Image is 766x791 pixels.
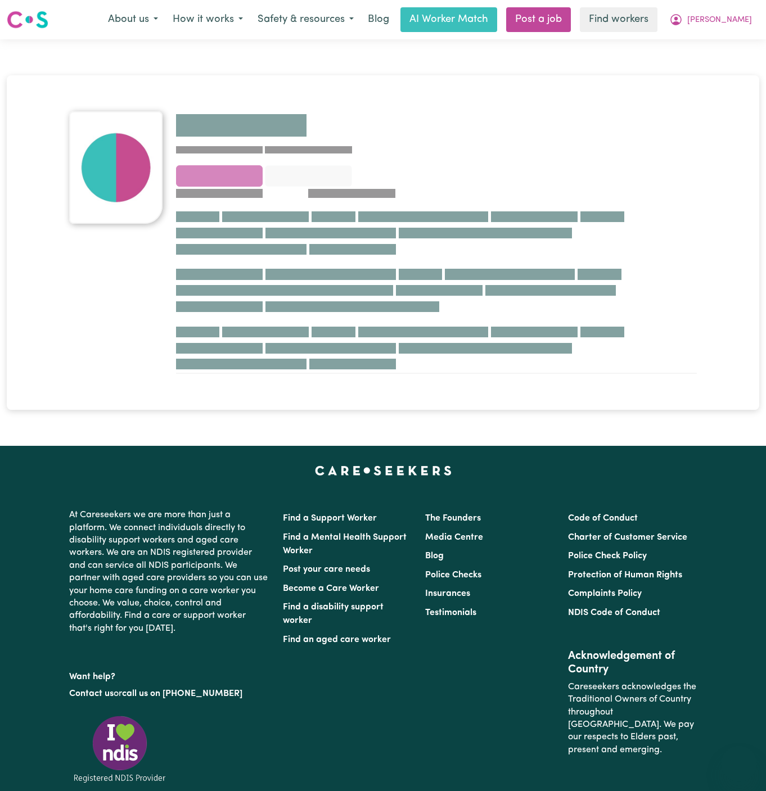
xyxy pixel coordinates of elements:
p: Want help? [69,666,269,683]
a: call us on [PHONE_NUMBER] [122,689,242,698]
h2: Acknowledgement of Country [568,649,697,676]
a: Find a Mental Health Support Worker [283,533,407,555]
a: Testimonials [425,608,476,617]
a: Become a Care Worker [283,584,379,593]
a: Protection of Human Rights [568,571,682,580]
img: Registered NDIS provider [69,714,170,784]
a: Contact us [69,689,114,698]
a: AI Worker Match [400,7,497,32]
iframe: Button to launch messaging window [721,746,757,782]
a: Police Checks [425,571,481,580]
a: NDIS Code of Conduct [568,608,660,617]
a: The Founders [425,514,481,523]
a: Careseekers home page [315,466,452,475]
a: Careseekers logo [7,7,48,33]
a: Blog [425,552,444,561]
a: Post a job [506,7,571,32]
a: Blog [361,7,396,32]
a: Find workers [580,7,657,32]
a: Find a disability support worker [283,603,384,625]
a: Insurances [425,589,470,598]
a: Post your care needs [283,565,370,574]
a: Police Check Policy [568,552,647,561]
a: Find an aged care worker [283,635,391,644]
button: How it works [165,8,250,31]
img: Careseekers logo [7,10,48,30]
a: Complaints Policy [568,589,642,598]
a: Find a Support Worker [283,514,377,523]
a: Code of Conduct [568,514,638,523]
p: Careseekers acknowledges the Traditional Owners of Country throughout [GEOGRAPHIC_DATA]. We pay o... [568,676,697,761]
button: Safety & resources [250,8,361,31]
span: [PERSON_NAME] [687,14,752,26]
p: At Careseekers we are more than just a platform. We connect individuals directly to disability su... [69,504,269,639]
button: My Account [662,8,759,31]
a: Charter of Customer Service [568,533,687,542]
button: About us [101,8,165,31]
a: Media Centre [425,533,483,542]
p: or [69,683,269,704]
